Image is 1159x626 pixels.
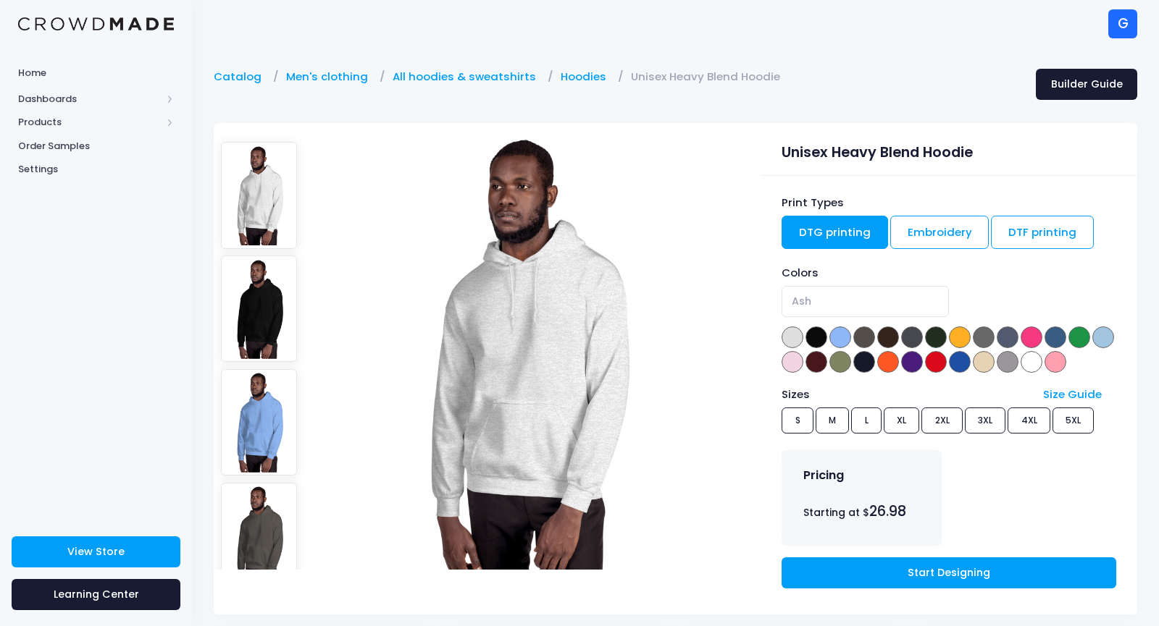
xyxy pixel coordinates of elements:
[782,135,1116,164] div: Unisex Heavy Blend Hoodie
[631,69,787,85] a: Unisex Heavy Blend Hoodie
[12,536,180,567] a: View Store
[782,216,888,249] a: DTG printing
[214,69,269,85] a: Catalog
[803,501,921,522] div: Starting at $
[782,195,1116,211] div: Print Types
[12,579,180,610] a: Learning Center
[991,216,1094,249] a: DTF printing
[18,66,174,80] span: Home
[869,502,906,521] span: 26.98
[18,115,162,130] span: Products
[18,17,174,31] img: Logo
[54,587,139,601] span: Learning Center
[890,216,989,249] a: Embroidery
[18,92,162,106] span: Dashboards
[782,286,949,317] span: Ash
[286,69,375,85] a: Men's clothing
[18,162,174,177] span: Settings
[782,265,1116,281] div: Colors
[1108,9,1137,38] div: G
[67,544,125,559] span: View Store
[782,557,1116,588] a: Start Designing
[775,386,1037,402] div: Sizes
[1036,69,1137,100] a: Builder Guide
[792,294,811,309] span: Ash
[1043,386,1102,402] a: Size Guide
[561,69,614,85] a: Hoodies
[803,468,844,483] h4: Pricing
[18,139,174,153] span: Order Samples
[393,69,543,85] a: All hoodies & sweatshirts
